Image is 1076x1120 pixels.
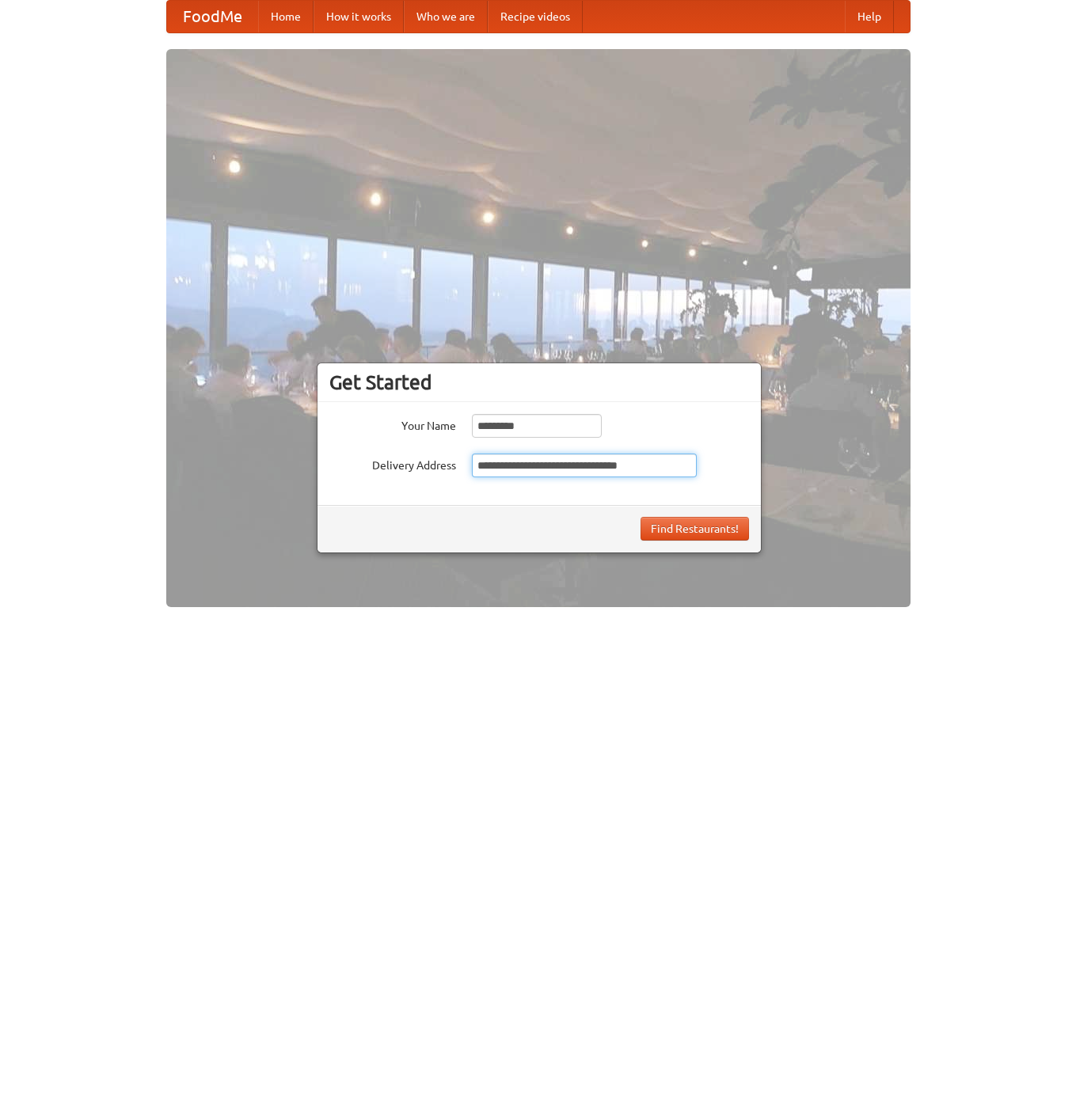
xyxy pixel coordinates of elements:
h3: Get Started [329,370,749,394]
a: Who we are [404,1,488,32]
label: Your Name [329,414,456,434]
a: Help [845,1,894,32]
a: How it works [314,1,404,32]
a: Recipe videos [488,1,583,32]
a: Home [258,1,314,32]
label: Delivery Address [329,454,456,473]
a: FoodMe [167,1,258,32]
button: Find Restaurants! [641,517,749,541]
